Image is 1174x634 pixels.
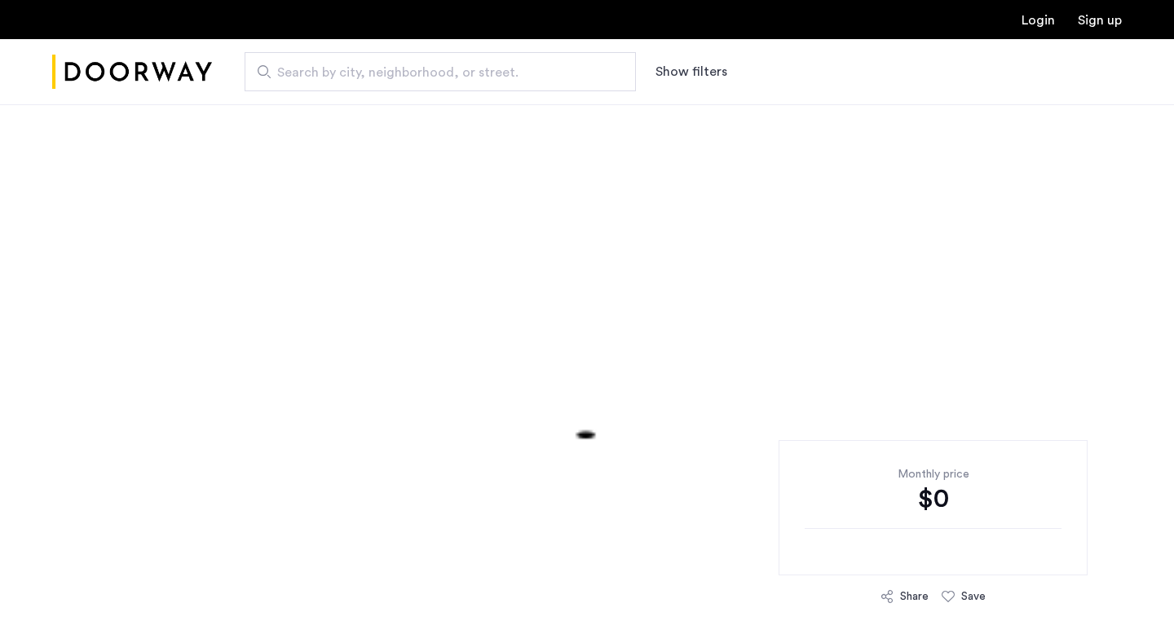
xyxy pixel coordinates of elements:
[805,482,1061,515] div: $0
[900,588,929,605] div: Share
[52,42,212,103] a: Cazamio Logo
[961,588,986,605] div: Save
[211,104,963,593] img: 1.gif
[1078,14,1122,27] a: Registration
[805,466,1061,482] div: Monthly price
[52,42,212,103] img: logo
[655,62,727,81] button: Show or hide filters
[277,63,590,82] span: Search by city, neighborhood, or street.
[245,52,636,91] input: Apartment Search
[1022,14,1055,27] a: Login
